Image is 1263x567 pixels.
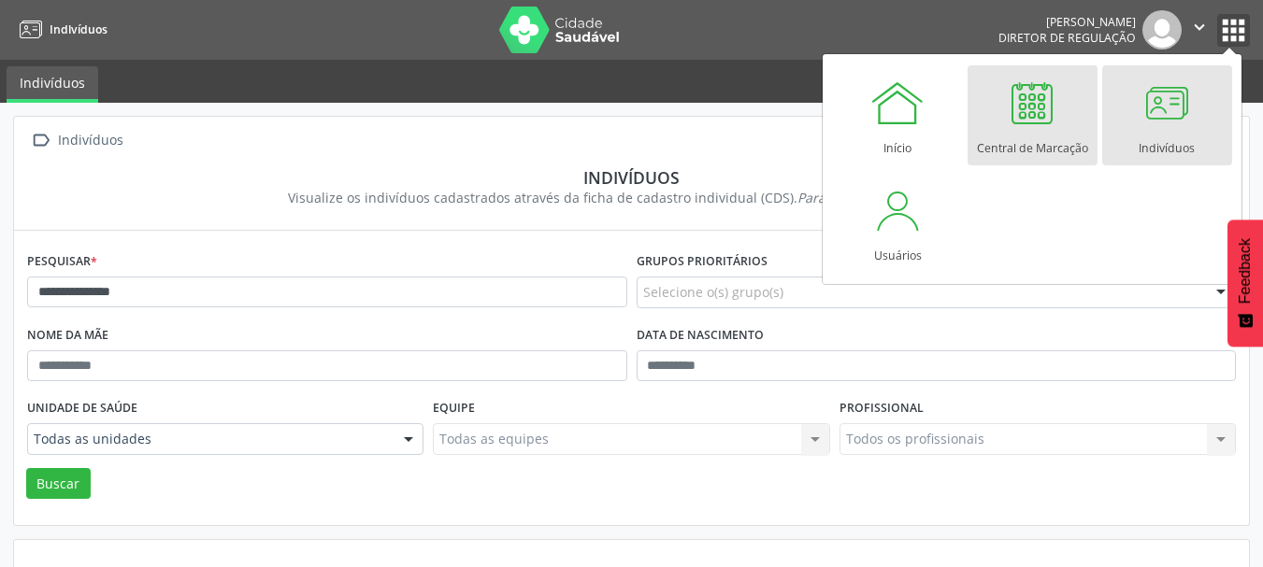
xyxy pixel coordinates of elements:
[26,468,91,500] button: Buscar
[40,167,1223,188] div: Indivíduos
[27,321,108,350] label: Nome da mãe
[27,394,137,423] label: Unidade de saúde
[1227,220,1263,347] button: Feedback - Mostrar pesquisa
[1237,238,1254,304] span: Feedback
[637,321,764,350] label: Data de nascimento
[1189,17,1210,37] i: 
[27,127,54,154] i: 
[968,65,1098,165] a: Central de Marcação
[27,248,97,276] label: Pesquisar
[1217,14,1250,47] button: apps
[13,14,108,45] a: Indivíduos
[637,248,768,276] label: Grupos prioritários
[50,21,108,37] span: Indivíduos
[1142,10,1182,50] img: img
[998,30,1136,46] span: Diretor de regulação
[840,394,924,423] label: Profissional
[433,394,475,423] label: Equipe
[833,173,963,273] a: Usuários
[40,188,1223,207] div: Visualize os indivíduos cadastrados através da ficha de cadastro individual (CDS).
[998,14,1136,30] div: [PERSON_NAME]
[833,65,963,165] a: Início
[7,66,98,103] a: Indivíduos
[27,127,126,154] a:  Indivíduos
[1102,65,1232,165] a: Indivíduos
[34,430,385,448] span: Todas as unidades
[1182,10,1217,50] button: 
[643,282,783,302] span: Selecione o(s) grupo(s)
[54,127,126,154] div: Indivíduos
[797,189,975,206] i: Para saber mais,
